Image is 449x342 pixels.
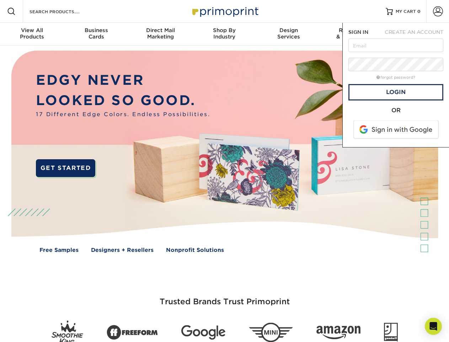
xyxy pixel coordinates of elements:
span: Direct Mail [128,27,192,33]
span: Design [257,27,321,33]
a: forgot password? [376,75,415,80]
img: Goodwill [384,323,398,342]
a: Shop ByIndustry [192,23,256,46]
span: 17 Different Edge Colors. Endless Possibilities. [36,110,210,119]
p: EDGY NEVER [36,70,210,90]
div: Cards [64,27,128,40]
input: Email [348,38,443,52]
a: Resources& Templates [321,23,385,46]
iframe: Google Customer Reviews [2,320,60,340]
span: MY CART [396,9,416,15]
div: Open Intercom Messenger [425,318,442,335]
span: CREATE AN ACCOUNT [385,29,443,35]
p: LOOKED SO GOOD. [36,90,210,111]
div: OR [348,106,443,115]
a: Login [348,84,443,100]
span: Business [64,27,128,33]
a: DesignServices [257,23,321,46]
h3: Trusted Brands Trust Primoprint [17,280,433,315]
span: Shop By [192,27,256,33]
a: Nonprofit Solutions [166,246,224,254]
a: Free Samples [39,246,79,254]
img: Amazon [316,326,360,340]
div: & Templates [321,27,385,40]
a: BusinessCards [64,23,128,46]
span: SIGN IN [348,29,368,35]
img: Google [181,325,225,340]
span: Resources [321,27,385,33]
a: Direct MailMarketing [128,23,192,46]
span: 0 [417,9,421,14]
div: Marketing [128,27,192,40]
img: Primoprint [189,4,260,19]
div: Industry [192,27,256,40]
a: GET STARTED [36,159,95,177]
a: Designers + Resellers [91,246,154,254]
div: Services [257,27,321,40]
input: SEARCH PRODUCTS..... [29,7,98,16]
